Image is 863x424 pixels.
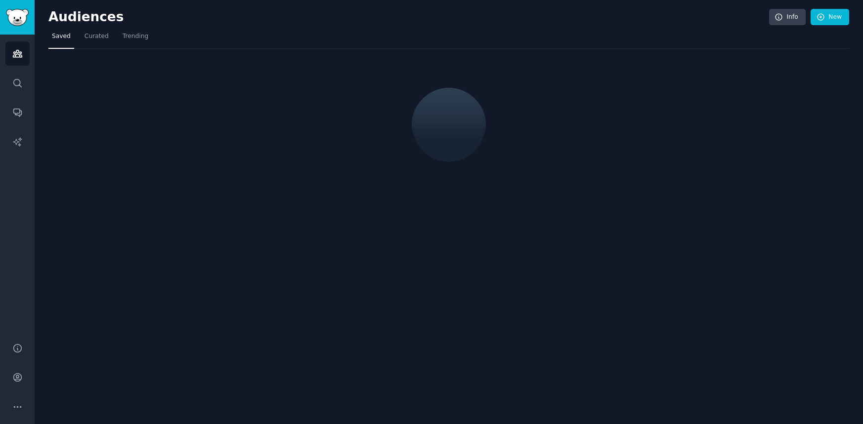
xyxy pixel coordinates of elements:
[48,9,769,25] h2: Audiences
[119,29,152,49] a: Trending
[52,32,71,41] span: Saved
[48,29,74,49] a: Saved
[123,32,148,41] span: Trending
[769,9,806,26] a: Info
[81,29,112,49] a: Curated
[85,32,109,41] span: Curated
[811,9,849,26] a: New
[6,9,29,26] img: GummySearch logo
